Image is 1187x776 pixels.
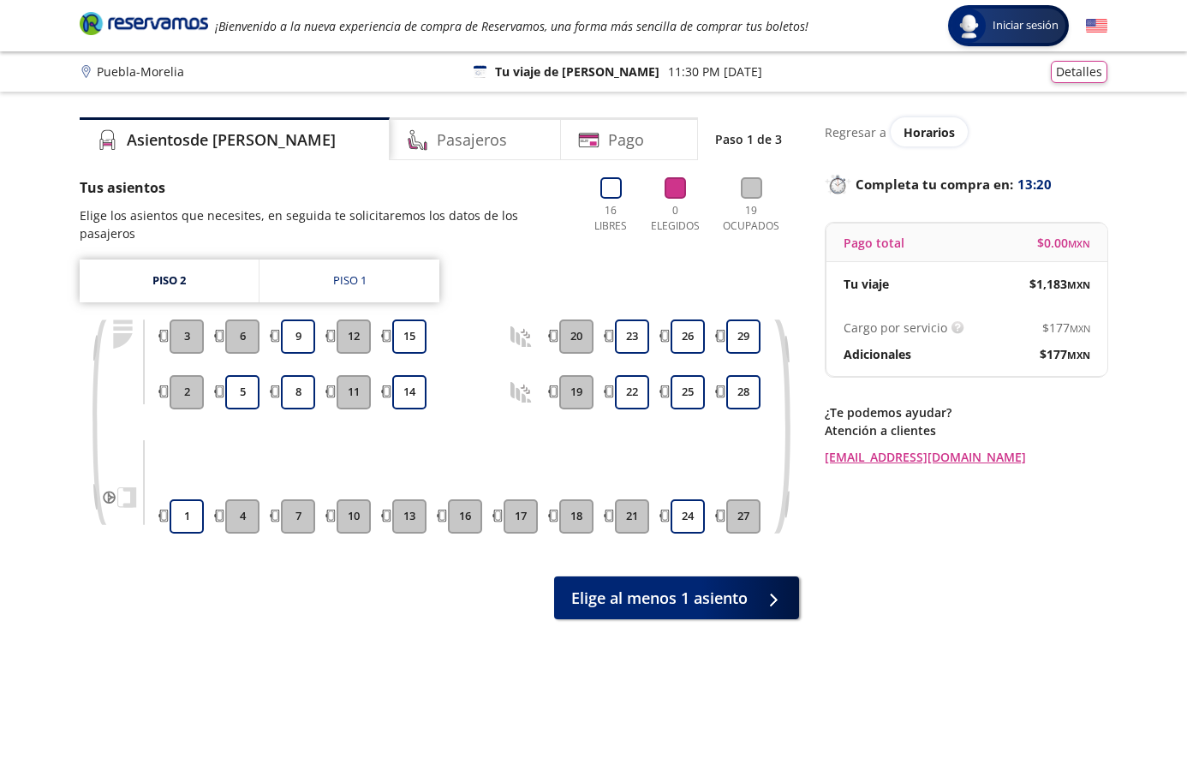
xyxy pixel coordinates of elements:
[668,63,762,81] p: 11:30 PM [DATE]
[392,499,426,534] button: 13
[1086,15,1107,37] button: English
[615,319,649,354] button: 23
[80,10,208,41] a: Brand Logo
[170,499,204,534] button: 1
[844,319,947,337] p: Cargo por servicio
[844,234,904,252] p: Pago total
[127,128,336,152] h4: Asientos de [PERSON_NAME]
[554,576,799,619] button: Elige al menos 1 asiento
[726,375,761,409] button: 28
[1051,61,1107,83] button: Detalles
[1070,322,1090,335] small: MXN
[588,203,634,234] p: 16 Libres
[448,499,482,534] button: 16
[825,172,1107,196] p: Completa tu compra en :
[844,345,911,363] p: Adicionales
[726,499,761,534] button: 27
[1042,319,1090,337] span: $ 177
[1067,349,1090,361] small: MXN
[1029,275,1090,293] span: $ 1,183
[337,375,371,409] button: 11
[225,375,259,409] button: 5
[986,17,1065,34] span: Iniciar sesión
[1037,234,1090,252] span: $ 0.00
[392,375,426,409] button: 14
[281,319,315,354] button: 9
[825,421,1107,439] p: Atención a clientes
[904,124,955,140] span: Horarios
[80,10,208,36] i: Brand Logo
[825,448,1107,466] a: [EMAIL_ADDRESS][DOMAIN_NAME]
[215,18,808,34] em: ¡Bienvenido a la nueva experiencia de compra de Reservamos, una forma más sencilla de comprar tus...
[671,499,705,534] button: 24
[671,375,705,409] button: 25
[225,499,259,534] button: 4
[716,203,786,234] p: 19 Ocupados
[1017,175,1052,194] span: 13:20
[337,499,371,534] button: 10
[726,319,761,354] button: 29
[844,275,889,293] p: Tu viaje
[333,272,367,290] div: Piso 1
[281,375,315,409] button: 8
[615,499,649,534] button: 21
[715,130,782,148] p: Paso 1 de 3
[437,128,507,152] h4: Pasajeros
[225,319,259,354] button: 6
[559,375,593,409] button: 19
[825,117,1107,146] div: Regresar a ver horarios
[647,203,703,234] p: 0 Elegidos
[1040,345,1090,363] span: $ 177
[571,587,748,610] span: Elige al menos 1 asiento
[825,403,1107,421] p: ¿Te podemos ayudar?
[615,375,649,409] button: 22
[281,499,315,534] button: 7
[825,123,886,141] p: Regresar a
[392,319,426,354] button: 15
[170,375,204,409] button: 2
[80,260,259,302] a: Piso 2
[170,319,204,354] button: 3
[97,63,184,81] p: Puebla - Morelia
[259,260,439,302] a: Piso 1
[504,499,538,534] button: 17
[337,319,371,354] button: 12
[1067,278,1090,291] small: MXN
[495,63,659,81] p: Tu viaje de [PERSON_NAME]
[559,319,593,354] button: 20
[671,319,705,354] button: 26
[559,499,593,534] button: 18
[608,128,644,152] h4: Pago
[80,206,570,242] p: Elige los asientos que necesites, en seguida te solicitaremos los datos de los pasajeros
[80,177,570,198] p: Tus asientos
[1068,237,1090,250] small: MXN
